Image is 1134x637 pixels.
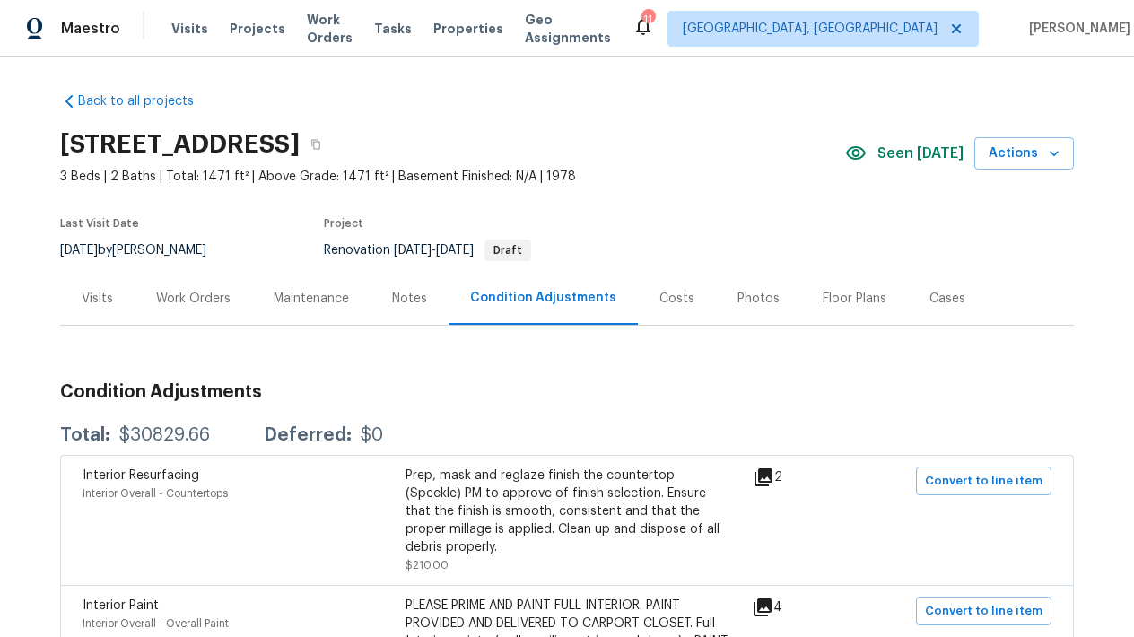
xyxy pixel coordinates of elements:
[392,290,427,308] div: Notes
[83,469,199,482] span: Interior Resurfacing
[406,560,449,571] span: $210.00
[433,20,503,38] span: Properties
[119,426,210,444] div: $30829.66
[274,290,349,308] div: Maintenance
[60,244,98,257] span: [DATE]
[753,467,840,488] div: 2
[60,240,228,261] div: by [PERSON_NAME]
[307,11,353,47] span: Work Orders
[925,601,1042,622] span: Convert to line item
[156,290,231,308] div: Work Orders
[470,289,616,307] div: Condition Adjustments
[394,244,474,257] span: -
[60,92,232,110] a: Back to all projects
[61,20,120,38] span: Maestro
[264,426,352,444] div: Deferred:
[683,20,938,38] span: [GEOGRAPHIC_DATA], [GEOGRAPHIC_DATA]
[525,11,611,47] span: Geo Assignments
[60,383,1074,401] h3: Condition Adjustments
[925,471,1042,492] span: Convert to line item
[916,597,1051,625] button: Convert to line item
[877,144,964,162] span: Seen [DATE]
[641,11,654,29] div: 11
[752,597,840,618] div: 4
[60,135,300,153] h2: [STREET_ADDRESS]
[916,467,1051,495] button: Convert to line item
[737,290,780,308] div: Photos
[1022,20,1130,38] span: [PERSON_NAME]
[230,20,285,38] span: Projects
[361,426,383,444] div: $0
[300,128,332,161] button: Copy Address
[324,218,363,229] span: Project
[83,618,229,629] span: Interior Overall - Overall Paint
[989,143,1060,165] span: Actions
[374,22,412,35] span: Tasks
[83,599,159,612] span: Interior Paint
[60,218,139,229] span: Last Visit Date
[659,290,694,308] div: Costs
[60,426,110,444] div: Total:
[929,290,965,308] div: Cases
[82,290,113,308] div: Visits
[823,290,886,308] div: Floor Plans
[171,20,208,38] span: Visits
[324,244,531,257] span: Renovation
[406,467,728,556] div: Prep, mask and reglaze finish the countertop (Speckle) PM to approve of finish selection. Ensure ...
[83,488,228,499] span: Interior Overall - Countertops
[486,245,529,256] span: Draft
[394,244,432,257] span: [DATE]
[436,244,474,257] span: [DATE]
[974,137,1074,170] button: Actions
[60,168,845,186] span: 3 Beds | 2 Baths | Total: 1471 ft² | Above Grade: 1471 ft² | Basement Finished: N/A | 1978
